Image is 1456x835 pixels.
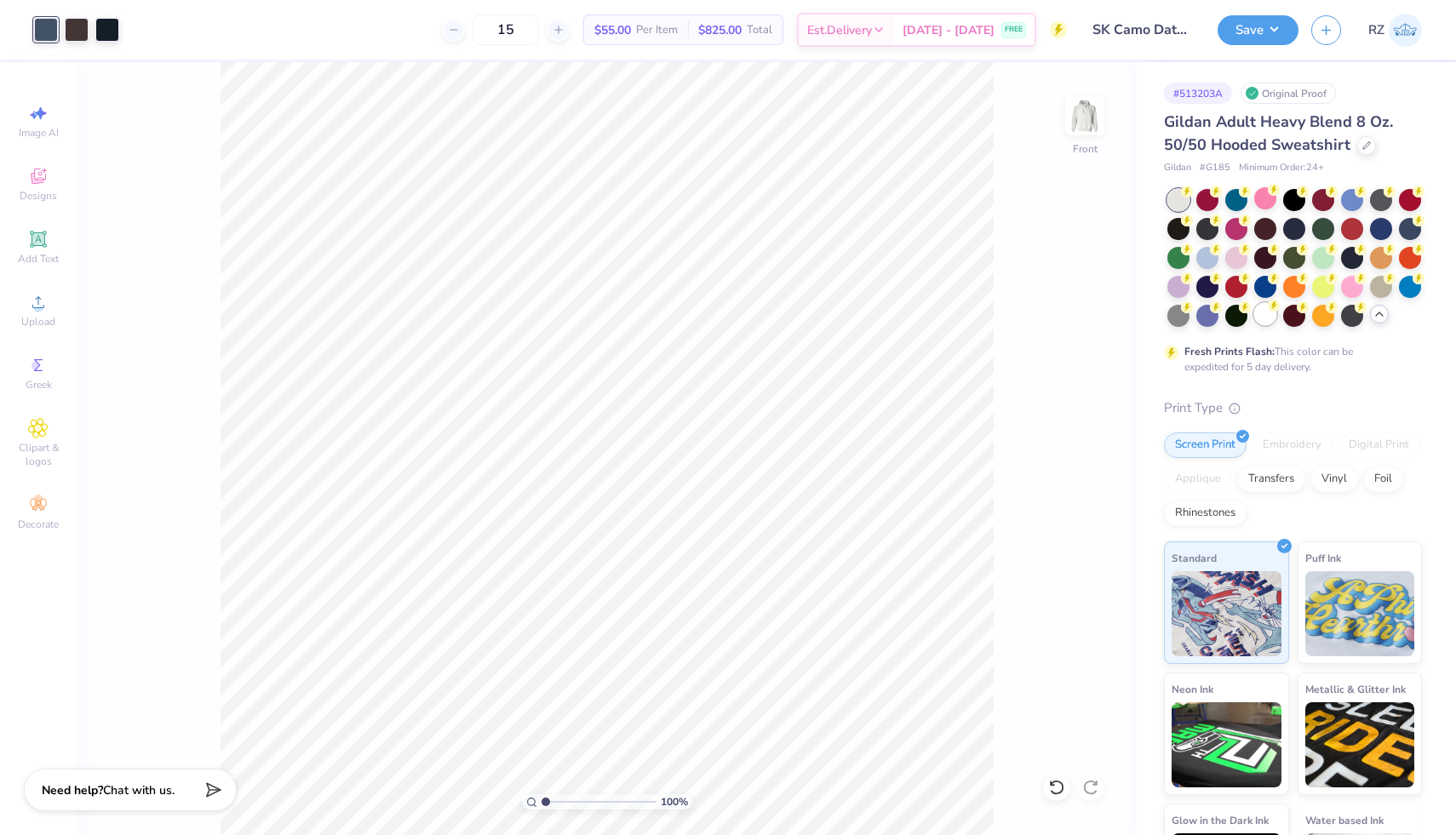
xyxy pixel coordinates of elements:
span: Gildan [1164,161,1191,175]
input: – – [473,14,539,45]
div: Print Type [1164,398,1422,418]
span: Chat with us. [103,782,175,798]
img: Standard [1172,571,1281,656]
span: Decorate [18,518,59,531]
div: This color can be expedited for 5 day delivery. [1184,344,1394,375]
span: Gildan Adult Heavy Blend 8 Oz. 50/50 Hooded Sweatshirt [1164,112,1393,155]
span: FREE [1005,24,1023,36]
div: Embroidery [1252,432,1333,458]
span: Image AI [19,126,59,140]
span: RZ [1368,20,1384,40]
span: Greek [26,378,52,392]
div: Screen Print [1164,432,1247,458]
img: Rachel Zimmerman [1389,14,1422,47]
div: Foil [1363,466,1403,492]
a: RZ [1368,14,1422,47]
span: Metallic & Glitter Ink [1305,680,1406,698]
input: Untitled Design [1080,13,1205,47]
span: Puff Ink [1305,549,1341,567]
span: Neon Ink [1172,680,1213,698]
span: Glow in the Dark Ink [1172,811,1269,829]
span: Upload [21,315,55,329]
div: Front [1073,141,1098,157]
span: Standard [1172,549,1217,567]
div: # 513203A [1164,83,1232,104]
img: Neon Ink [1172,702,1281,787]
button: Save [1218,15,1298,45]
div: Vinyl [1310,466,1358,492]
strong: Fresh Prints Flash: [1184,345,1275,358]
span: Add Text [18,252,59,266]
div: Applique [1164,466,1232,492]
div: Digital Print [1338,432,1420,458]
span: Water based Ink [1305,811,1384,829]
span: 100 % [661,794,688,809]
span: Total [747,21,772,39]
span: $55.00 [594,21,631,39]
span: Minimum Order: 24 + [1239,161,1324,175]
div: Transfers [1237,466,1305,492]
div: Original Proof [1241,83,1336,104]
span: $825.00 [698,21,742,39]
span: # G185 [1200,161,1230,175]
strong: Need help? [42,782,103,798]
span: [DATE] - [DATE] [903,21,995,39]
span: Est. Delivery [807,21,872,39]
img: Front [1068,99,1102,133]
img: Metallic & Glitter Ink [1305,702,1415,787]
span: Clipart & logos [9,441,68,468]
img: Puff Ink [1305,571,1415,656]
span: Designs [20,189,57,203]
span: Per Item [636,21,678,39]
div: Rhinestones [1164,500,1247,526]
